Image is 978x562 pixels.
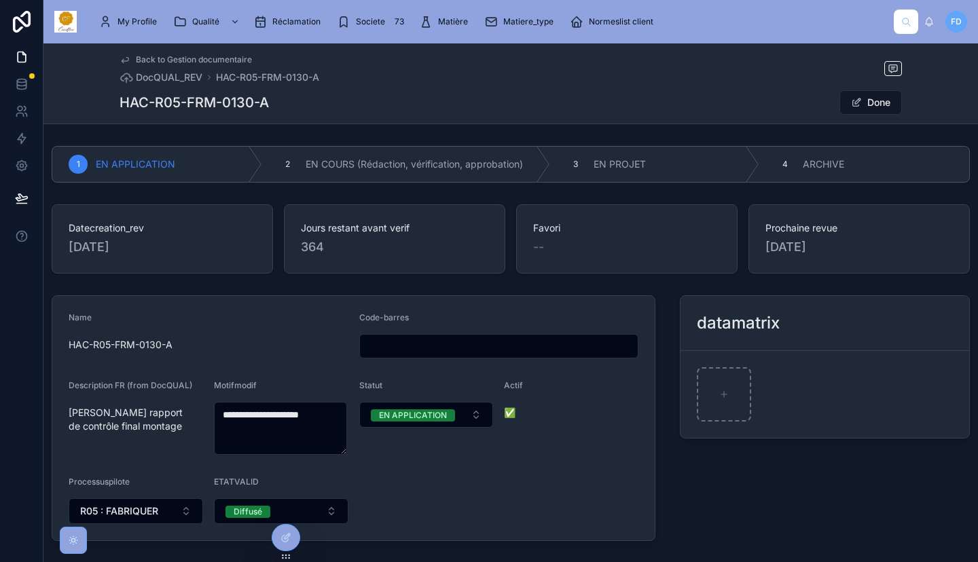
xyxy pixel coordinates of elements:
[356,16,385,27] span: Societe
[333,10,412,34] a: Societe73
[77,159,80,170] span: 1
[782,159,788,170] span: 4
[214,498,348,524] button: Select Button
[69,312,92,322] span: Name
[359,380,382,390] span: Statut
[285,159,290,170] span: 2
[88,7,894,37] div: scrollable content
[951,16,962,27] span: FD
[214,476,259,487] span: ETATVALID
[533,238,544,257] span: --
[136,71,202,84] span: DocQUAL_REV
[120,54,252,65] a: Back to Gestion documentaire
[69,498,203,524] button: Select Button
[573,159,578,170] span: 3
[169,10,247,34] a: Qualité
[216,71,319,84] a: HAC-R05-FRM-0130-A
[594,157,646,171] span: EN PROJET
[69,221,256,235] span: Datecreation_rev
[214,380,257,390] span: Motifmodif
[379,409,447,421] div: EN APPLICATION
[359,402,494,428] button: Select Button
[765,238,953,257] span: [DATE]
[438,16,468,27] span: Matière
[803,157,844,171] span: ARCHIVE
[69,380,192,390] span: Description FR (from DocQUAL)
[765,221,953,235] span: Prochaine revue
[54,11,77,33] img: App logo
[839,90,902,115] button: Done
[697,312,780,334] h2: datamatrix
[249,10,330,34] a: Réclamation
[504,406,638,419] span: ✅
[391,14,408,30] div: 73
[566,10,663,34] a: Normeslist client
[69,338,348,352] span: HAC-R05-FRM-0130-A
[415,10,477,34] a: Matière
[301,238,488,257] span: 364
[117,16,157,27] span: My Profile
[306,157,523,171] span: EN COURS (Rédaction, vérification, approbation)
[120,71,202,84] a: DocQUAL_REV
[503,16,554,27] span: Matiere_type
[94,10,166,34] a: My Profile
[301,221,488,235] span: Jours restant avant verif
[69,406,203,433] span: [PERSON_NAME] rapport de contrôle final montage
[480,10,563,34] a: Matiere_type
[272,16,321,27] span: Réclamation
[69,476,130,487] span: Processuspilote
[136,54,252,65] span: Back to Gestion documentaire
[504,380,523,390] span: Actif
[80,504,158,518] span: R05 : FABRIQUER
[234,506,262,518] div: Diffusé
[192,16,219,27] span: Qualité
[533,221,721,235] span: Favori
[96,157,175,171] span: EN APPLICATION
[359,312,409,322] span: Code-barres
[69,238,256,257] span: [DATE]
[120,93,269,112] h1: HAC-R05-FRM-0130-A
[589,16,653,27] span: Normeslist client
